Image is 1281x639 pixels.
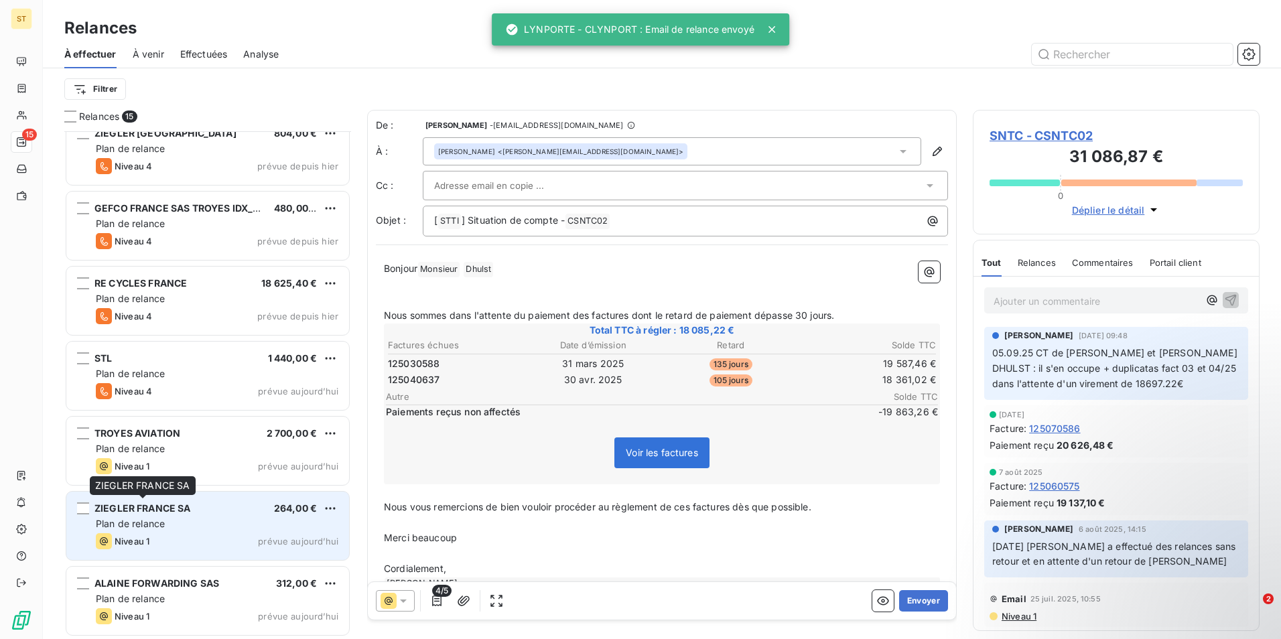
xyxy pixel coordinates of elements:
[94,202,264,214] span: GEFCO FRANCE SAS TROYES IDX_FL
[258,461,338,472] span: prévue aujourd’hui
[432,585,452,597] span: 4/5
[276,577,317,589] span: 312,00 €
[11,610,32,631] img: Logo LeanPay
[386,324,938,337] span: Total TTC à régler : 18 085,22 €
[133,48,164,61] span: À venir
[663,338,799,352] th: Retard
[376,145,423,158] label: À :
[1068,202,1165,218] button: Déplier le détail
[982,257,1002,268] span: Tout
[1013,509,1281,603] iframe: Intercom notifications message
[94,427,180,439] span: TROYES AVIATION
[274,502,317,514] span: 264,00 €
[801,356,937,371] td: 19 587,46 €
[990,438,1054,452] span: Paiement reçu
[243,48,279,61] span: Analyse
[1150,257,1201,268] span: Portail client
[96,593,165,604] span: Plan de relance
[180,48,228,61] span: Effectuées
[274,127,317,139] span: 804,00 €
[438,147,495,156] span: [PERSON_NAME]
[999,468,1043,476] span: 7 août 2025
[626,447,698,458] span: Voir les factures
[1058,190,1063,201] span: 0
[999,411,1024,419] span: [DATE]
[525,356,662,371] td: 31 mars 2025
[384,501,811,512] span: Nous vous remercions de bien vouloir procéder au règlement de ces factures dès que possible.
[464,262,493,277] span: Dhulst
[710,358,752,370] span: 135 jours
[115,311,152,322] span: Niveau 4
[1004,330,1073,342] span: [PERSON_NAME]
[858,405,938,419] span: -19 863,26 €
[115,461,149,472] span: Niveau 1
[64,48,117,61] span: À effectuer
[96,518,165,529] span: Plan de relance
[990,496,1054,510] span: Paiement reçu
[79,110,119,123] span: Relances
[376,214,406,226] span: Objet :
[462,214,565,226] span: ] Situation de compte -
[386,405,855,419] span: Paiements reçus non affectés
[525,372,662,387] td: 30 avr. 2025
[425,121,487,129] span: [PERSON_NAME]
[1000,611,1036,622] span: Niveau 1
[710,374,752,386] span: 105 jours
[1004,523,1073,535] span: [PERSON_NAME]
[258,386,338,397] span: prévue aujourd’hui
[64,78,126,100] button: Filtrer
[274,202,317,214] span: 480,00 €
[1072,257,1134,268] span: Commentaires
[96,443,165,454] span: Plan de relance
[94,277,187,289] span: RE CYCLES FRANCE
[115,161,152,171] span: Niveau 4
[388,357,440,370] span: 125030588
[94,577,219,589] span: ALAINE FORWARDING SAS
[384,263,417,274] span: Bonjour
[384,532,457,543] span: Merci beaucoup
[1057,496,1105,510] span: 19 137,10 €
[1032,44,1233,65] input: Rechercher
[990,421,1026,435] span: Facture :
[115,386,152,397] span: Niveau 4
[565,214,610,229] span: CSNTC02
[258,611,338,622] span: prévue aujourd’hui
[801,338,937,352] th: Solde TTC
[1079,332,1128,340] span: [DATE] 09:48
[96,218,165,229] span: Plan de relance
[438,214,461,229] span: STTI
[992,541,1239,567] span: [DATE] [PERSON_NAME] a effectué des relances sans retour et en attente d'un retour de [PERSON_NAME]
[1057,438,1114,452] span: 20 626,48 €
[115,611,149,622] span: Niveau 1
[1072,203,1145,217] span: Déplier le détail
[94,352,112,364] span: STL
[268,352,318,364] span: 1 440,00 €
[1235,593,1268,626] iframe: Intercom live chat
[376,119,423,132] span: De :
[1018,257,1056,268] span: Relances
[64,16,137,40] h3: Relances
[95,480,190,491] span: ZIEGLER FRANCE SA
[418,262,460,277] span: Monsieur
[96,143,165,154] span: Plan de relance
[122,111,137,123] span: 15
[434,214,437,226] span: [
[261,277,317,289] span: 18 625,40 €
[11,8,32,29] div: ST
[1029,479,1079,493] span: 125060575
[94,127,237,139] span: ZIEGLER [GEOGRAPHIC_DATA]
[94,502,191,514] span: ZIEGLER FRANCE SA
[505,17,754,42] div: LYNPORTE - CLYNPORT : Email de relance envoyé
[990,145,1243,171] h3: 31 086,87 €
[434,175,578,196] input: Adresse email en copie ...
[96,293,165,304] span: Plan de relance
[384,309,834,321] span: Nous sommes dans l'attente du paiement des factures dont le retard de paiement dépasse 30 jours.
[990,479,1026,493] span: Facture :
[899,590,948,612] button: Envoyer
[257,311,338,322] span: prévue depuis hier
[990,127,1243,145] span: SNTC - CSNTC02
[1002,593,1026,604] span: Email
[438,147,683,156] div: <[PERSON_NAME][EMAIL_ADDRESS][DOMAIN_NAME]>
[801,372,937,387] td: 18 361,02 €
[96,368,165,379] span: Plan de relance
